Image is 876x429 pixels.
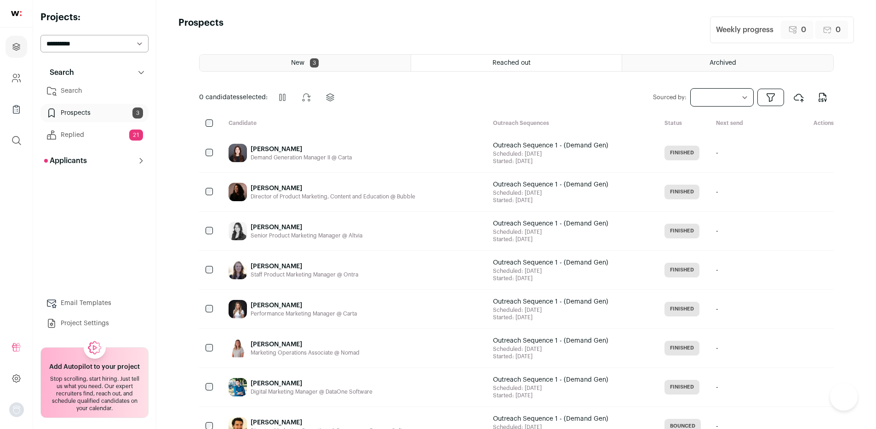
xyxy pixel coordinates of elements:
div: Scheduled: [DATE] [493,384,608,392]
img: 5090be08cf4d6e100dba79201b9397be8dd3e002c2659657e7b5b62f99856ea3.jpg [229,144,247,162]
span: 0 candidates [199,94,240,101]
span: - [716,187,718,197]
a: Email Templates [40,294,149,312]
img: d52eb284d324b58a0c22a3bf1be22af03f5dccf26b8560a2e99f84a70b6c3142.jpg [229,339,247,357]
div: Outreach Sequence 1 - (Demand Gen) [493,258,608,267]
div: Started: [DATE] [493,392,608,399]
img: wellfound-shorthand-0d5821cbd27db2630d0214b213865d53afaa358527fdda9d0ea32b1df1b89c2c.svg [11,11,22,16]
div: Started: [DATE] [493,236,608,243]
div: Started: [DATE] [493,353,608,360]
span: Finished [664,263,699,277]
iframe: Help Scout Beacon - Open [830,383,858,411]
div: Staff Product Marketing Manager @ Ontra [251,271,358,278]
span: Finished [664,146,699,160]
div: [PERSON_NAME] [251,223,362,232]
div: Stop scrolling, start hiring. Just tell us what you need. Our expert recruiters find, reach out, ... [46,375,143,412]
span: 0 [836,24,841,35]
div: Outreach Sequence 1 - (Demand Gen) [493,219,608,228]
div: Outreach Sequence 1 - (Demand Gen) [493,375,608,384]
div: Performance Marketing Manager @ Carta [251,310,357,317]
button: Applicants [40,152,149,170]
div: Candidate [221,119,486,128]
button: Export to CSV [812,86,834,108]
div: [PERSON_NAME] [251,379,372,388]
h2: Projects: [40,11,149,24]
div: Scheduled: [DATE] [493,150,608,158]
div: [PERSON_NAME] [251,340,360,349]
button: Pause outreach [271,86,293,108]
div: Scheduled: [DATE] [493,345,608,353]
div: Outreach Sequence 1 - (Demand Gen) [493,141,608,150]
span: Reached out [492,60,531,66]
span: Finished [664,380,699,395]
span: Finished [664,341,699,356]
span: 3 [310,58,319,68]
div: Outreach Sequence 1 - (Demand Gen) [493,414,608,423]
span: 21 [129,130,143,141]
div: Outreach Sequences [486,119,657,128]
a: Add Autopilot to your project Stop scrolling, start hiring. Just tell us what you need. Our exper... [40,347,149,418]
div: Status [657,119,709,128]
div: Outreach Sequence 1 - (Demand Gen) [493,180,608,189]
div: Demand Generation Manager II @ Carta [251,154,352,161]
div: Marketing Operations Associate @ Nomad [251,349,360,356]
button: Open dropdown [757,89,784,106]
div: [PERSON_NAME] [251,145,352,154]
div: Next send [709,119,782,128]
span: New [291,60,304,66]
a: Prospects3 [40,104,149,122]
span: - [716,383,718,392]
p: Search [44,67,74,78]
a: Archived [622,55,833,71]
a: New 3 [200,55,411,71]
a: Search [40,82,149,100]
img: 096d412d563bc9a6ab22c409184009185e6daa6be40aed8c0a0031902705ec97 [229,378,247,396]
div: Scheduled: [DATE] [493,267,608,275]
span: - [716,265,718,275]
span: - [716,344,718,353]
label: Sourced by: [653,94,687,101]
div: [PERSON_NAME] [251,262,358,271]
div: Started: [DATE] [493,314,608,321]
div: Scheduled: [DATE] [493,228,608,236]
span: Finished [664,302,699,316]
div: [PERSON_NAME] [251,418,415,427]
img: 4ae2bbfb2b646b5292a977aa8ad303353deaad94a99fc8660799708565876893 [229,261,247,279]
img: 9e0010c9734af2c05ef3a4f94af160adf32c473432c70531efc9e8ee9795b53e.jpg [229,222,247,240]
img: 4deb7e93792b98533fcf144aab4bc2f751dae3dca525914190220fe920ac753a [229,183,247,201]
button: Open dropdown [9,402,24,417]
a: Projects [6,36,27,58]
button: Search [40,63,149,82]
h2: Add Autopilot to your project [49,362,140,372]
h1: Prospects [178,17,223,43]
p: Applicants [44,155,87,166]
button: Export to ATS [788,86,810,108]
div: Outreach Sequence 1 - (Demand Gen) [493,297,608,306]
span: Finished [664,224,699,238]
div: Scheduled: [DATE] [493,306,608,314]
div: Started: [DATE] [493,275,608,282]
a: Project Settings [40,314,149,333]
div: Actions [782,119,834,128]
div: Director of Product Marketing, Content and Education @ Bubble [251,193,415,200]
a: Replied21 [40,126,149,144]
img: 9f54927e7f5ce3f76fc16e28b7e8e93ecf19ff7bf24f903de0d3c65e4a965861 [229,300,247,318]
span: - [716,305,718,314]
div: Outreach Sequence 1 - (Demand Gen) [493,336,608,345]
span: - [716,226,718,236]
div: Scheduled: [DATE] [493,189,608,197]
span: 0 [801,24,806,35]
span: Archived [710,60,736,66]
div: [PERSON_NAME] [251,184,415,193]
a: Company and ATS Settings [6,67,27,89]
div: Senior Product Marketing Manager @ Altvia [251,232,362,239]
span: 3 [132,107,143,119]
span: Finished [664,185,699,199]
span: selected: [199,93,268,102]
div: Digital Marketing Manager @ DataOne Software [251,388,372,395]
a: Company Lists [6,98,27,120]
div: Weekly progress [716,24,773,35]
div: Started: [DATE] [493,158,608,165]
div: Started: [DATE] [493,197,608,204]
div: [PERSON_NAME] [251,301,357,310]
